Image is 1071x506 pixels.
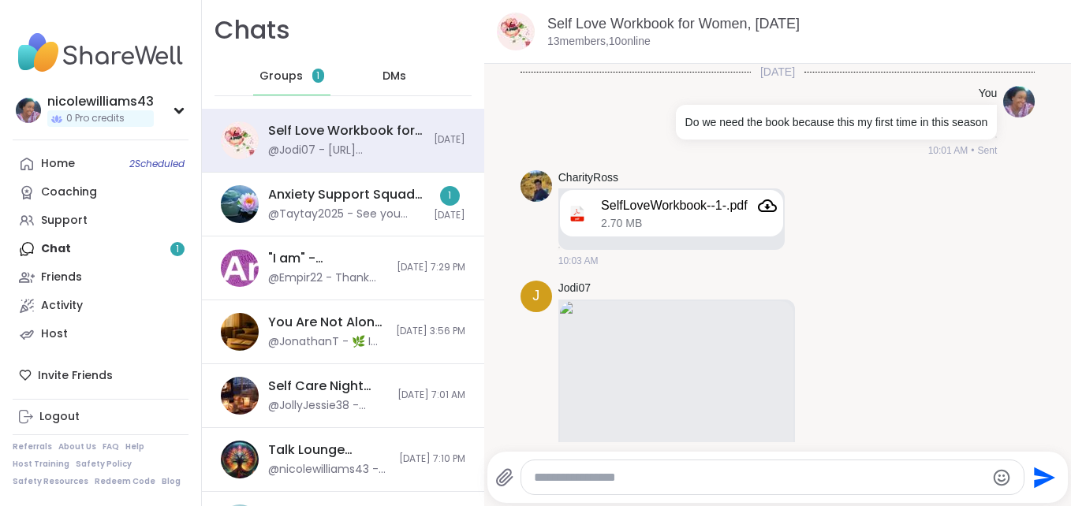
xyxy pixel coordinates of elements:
a: Safety Policy [76,459,132,470]
div: Talk Lounge “Sacred Saturdays” , [DATE] [268,441,390,459]
a: Blog [162,476,181,487]
p: 13 members, 10 online [547,34,651,50]
div: @Jodi07 - [URL][DOMAIN_NAME] [268,143,424,158]
div: @nicolewilliams43 - Sorry had a important phone call [268,462,390,478]
img: https://sharewell-space-live.sfo3.digitaloceanspaces.com/user-generated/d0fef3f8-78cb-4349-b608-1... [521,170,552,202]
a: About Us [58,441,96,452]
span: 10:03 AM [558,254,599,268]
div: SelfLoveWorkbook--1-.pdf [601,198,748,214]
span: [DATE] 7:10 PM [399,452,465,466]
div: "I am" - Reclaiming yourself after emotional abuse, [DATE] [268,250,387,267]
img: Anxiety Support Squad- Living with Health Issues, Oct 06 [221,185,259,223]
textarea: Type your message [534,470,985,486]
div: Friends [41,270,82,285]
a: Jodi07 [558,281,591,296]
span: 2 Scheduled [129,158,185,170]
div: Activity [41,298,83,314]
div: Host [41,326,68,342]
div: Coaching [41,184,97,200]
div: @JollyJessie38 - [URL][DOMAIN_NAME] [268,398,388,414]
a: Attachment [758,196,777,215]
div: Anxiety Support Squad- Living with Health Issues, [DATE] [268,186,424,203]
div: Self Love Workbook for Women, [DATE] [268,122,424,140]
span: [DATE] [751,64,804,80]
img: Free personality test, type descriptions, relationship and career advice | 16Personalities [560,301,793,497]
img: Self Love Workbook for Women, Oct 06 [497,13,535,50]
a: Referrals [13,441,52,452]
a: Host Training [13,459,69,470]
img: ShareWell Nav Logo [13,25,188,80]
a: Logout [13,403,188,431]
a: Activity [13,292,188,320]
button: Send [1024,459,1060,495]
div: @JonathanT - 🌿 I just want to remind everyone — if things ever feel too heavy outside of group, y... [268,334,386,350]
div: Logout [39,409,80,425]
div: Self Care Night Routine Check In, [DATE] [268,378,388,395]
a: Home2Scheduled [13,150,188,178]
div: Home [41,156,75,172]
h1: Chats [215,13,290,48]
a: Support [13,206,188,235]
a: Help [125,441,144,452]
span: • [971,143,974,158]
img: nicolewilliams43 [16,98,41,123]
span: Sent [978,143,998,158]
div: @Empir22 - Thank you all so much for letting me be honest and not judging me! 🩷 [268,270,387,286]
h4: You [979,86,998,102]
a: Redeem Code [95,476,155,487]
img: Self Love Workbook for Women, Oct 06 [221,121,259,159]
span: 2.70 MB [601,217,642,230]
span: DMs [382,69,406,84]
img: Talk Lounge “Sacred Saturdays” , Oct 04 [221,441,259,478]
div: Invite Friends [13,361,188,389]
span: [DATE] 7:29 PM [397,261,465,274]
p: Do we need the book because this my first time in this season [685,114,988,130]
img: "I am" - Reclaiming yourself after emotional abuse, Oct 05 [221,249,259,287]
span: J [532,285,539,307]
a: Safety Resources [13,476,88,487]
img: You Are Not Alone With This, Oct 07 [221,313,259,351]
a: Friends [13,263,188,292]
div: You Are Not Alone With This, [DATE] [268,314,386,331]
div: @Taytay2025 - See you later @HeatherCM24 love ya [268,206,424,222]
span: [DATE] 3:56 PM [396,325,465,338]
img: Self Care Night Routine Check In, Oct 03 [221,377,259,415]
div: Support [41,213,88,229]
a: Host [13,320,188,348]
a: CharityRoss [558,170,618,186]
span: Groups [259,69,303,84]
button: Emoji picker [992,468,1011,487]
div: nicolewilliams43 [47,93,154,110]
span: 1 [316,69,319,83]
img: https://sharewell-space-live.sfo3.digitaloceanspaces.com/user-generated/3403c148-dfcf-4217-9166-8... [1003,86,1035,117]
a: Self Love Workbook for Women, [DATE] [547,16,800,32]
a: FAQ [103,441,119,452]
span: 10:01 AM [928,143,968,158]
a: Coaching [13,178,188,206]
span: [DATE] [434,133,465,147]
div: 1 [440,186,460,206]
span: [DATE] 7:01 AM [397,389,465,402]
span: [DATE] [434,209,465,222]
span: 0 Pro credits [66,112,125,125]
